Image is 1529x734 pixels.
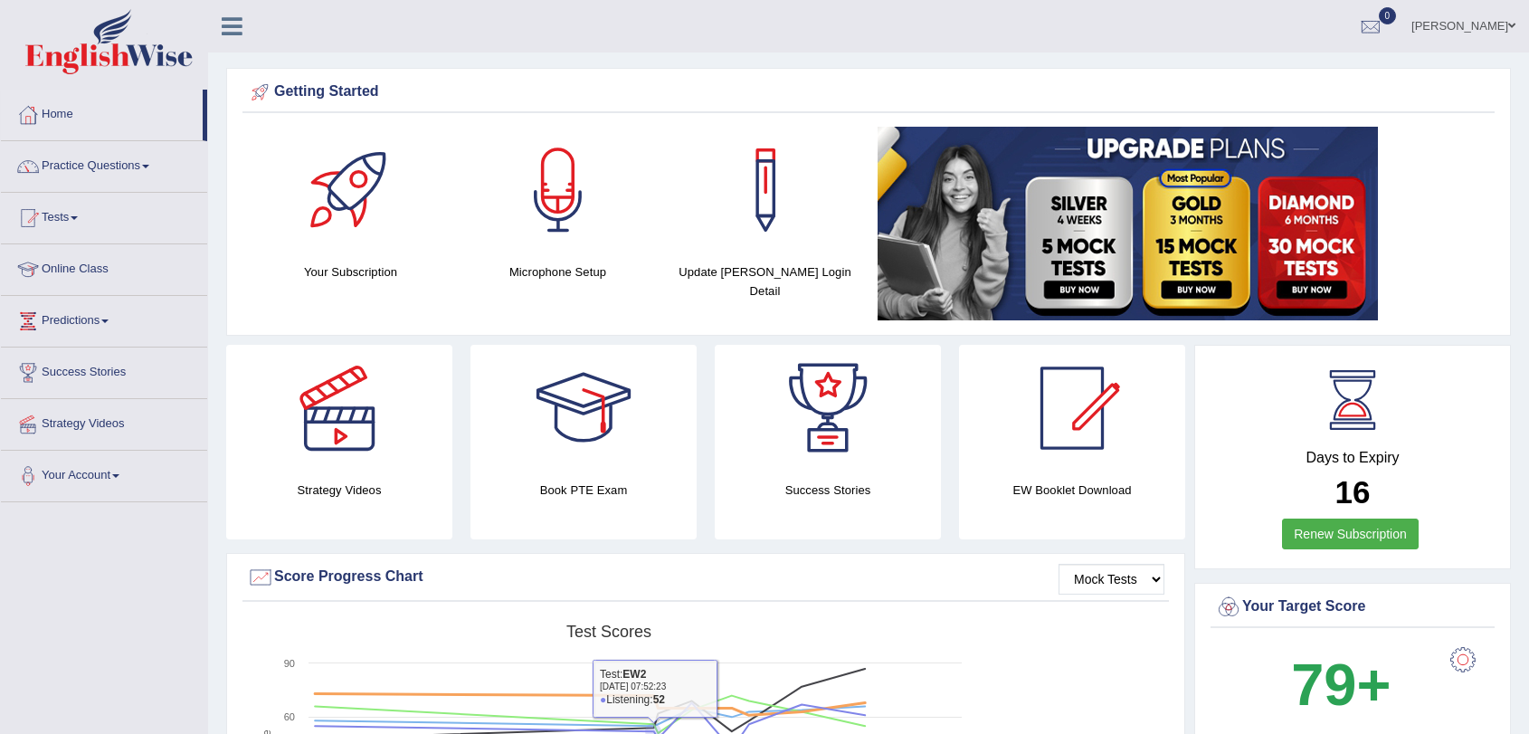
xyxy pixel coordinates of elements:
h4: Book PTE Exam [470,481,697,500]
a: Tests [1,193,207,238]
img: small5.jpg [878,127,1378,320]
div: Score Progress Chart [247,564,1164,591]
text: 90 [284,658,295,669]
a: Home [1,90,203,135]
tspan: Test scores [566,623,651,641]
div: Your Target Score [1215,594,1490,621]
a: Renew Subscription [1282,519,1419,549]
h4: Your Subscription [256,262,445,281]
h4: Days to Expiry [1215,450,1490,466]
a: Online Class [1,244,207,290]
h4: Update [PERSON_NAME] Login Detail [670,262,859,300]
text: 60 [284,711,295,722]
h4: Success Stories [715,481,941,500]
h4: Strategy Videos [226,481,452,500]
h4: EW Booklet Download [959,481,1185,500]
span: 0 [1379,7,1397,24]
a: Practice Questions [1,141,207,186]
a: Your Account [1,451,207,496]
b: 16 [1335,474,1371,510]
a: Success Stories [1,348,207,393]
div: Getting Started [247,79,1490,106]
a: Strategy Videos [1,399,207,444]
b: 79+ [1291,652,1391,718]
h4: Microphone Setup [463,262,652,281]
a: Predictions [1,296,207,341]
